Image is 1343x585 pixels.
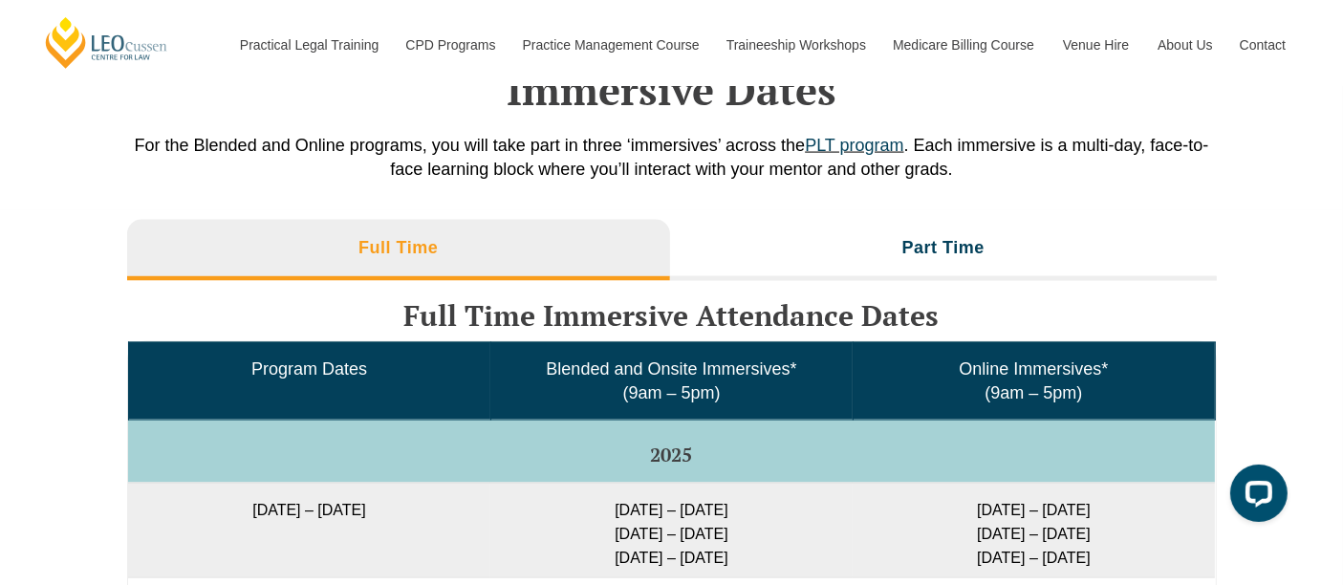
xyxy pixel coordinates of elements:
h3: Full Time Immersive Attendance Dates [127,300,1217,332]
td: [DATE] – [DATE] [DATE] – [DATE] [DATE] – [DATE] [853,483,1215,577]
a: CPD Programs [391,4,508,86]
a: Practical Legal Training [226,4,392,86]
span: Program Dates [251,359,367,379]
p: For the Blended and Online programs, you will take part in three ‘immersives’ across the . Each i... [127,134,1217,182]
a: Practice Management Course [509,4,712,86]
h3: Full Time [358,237,438,259]
iframe: LiveChat chat widget [1215,457,1295,537]
h5: 2025 [136,444,1207,466]
a: About Us [1143,4,1225,86]
a: [PERSON_NAME] Centre for Law [43,15,170,70]
span: Online Immersives* (9am – 5pm) [959,359,1108,402]
h2: Immersive Dates [127,66,1217,114]
td: [DATE] – [DATE] [128,483,490,577]
span: Blended and Onsite Immersives* (9am – 5pm) [546,359,796,402]
a: PLT program [805,136,903,155]
td: [DATE] – [DATE] [DATE] – [DATE] [DATE] – [DATE] [490,483,853,577]
a: Medicare Billing Course [878,4,1049,86]
a: Venue Hire [1049,4,1143,86]
a: Contact [1225,4,1300,86]
h3: Part Time [902,237,985,259]
a: Traineeship Workshops [712,4,878,86]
